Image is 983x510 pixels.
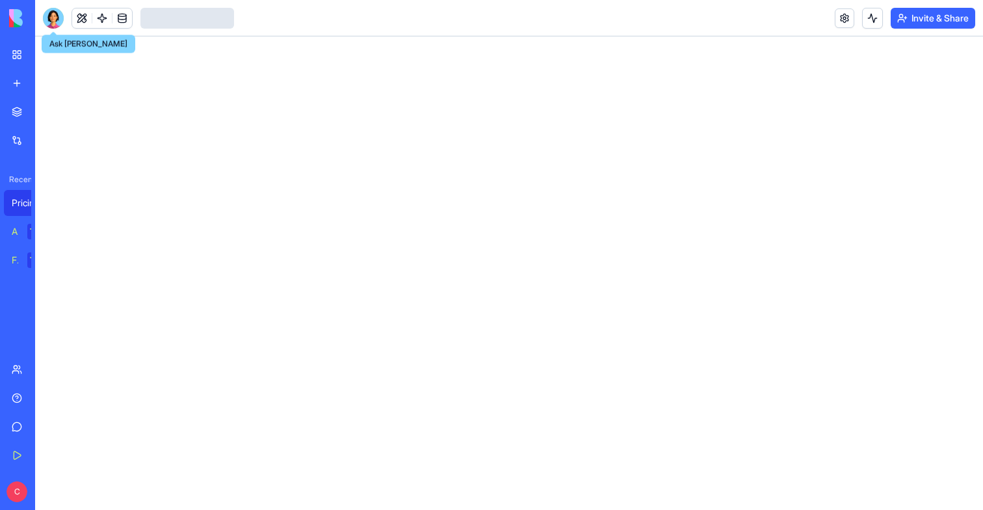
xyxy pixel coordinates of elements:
[12,196,48,209] div: Pricing Calculator Pro
[891,8,975,29] button: Invite & Share
[4,190,56,216] a: Pricing Calculator Pro
[27,252,48,268] div: TRY
[27,224,48,239] div: TRY
[4,247,56,273] a: Feedback FormTRY
[4,219,56,245] a: AI Logo GeneratorTRY
[12,225,18,238] div: AI Logo Generator
[9,9,90,27] img: logo
[4,174,31,185] span: Recent
[42,35,135,53] div: Ask [PERSON_NAME]
[12,254,18,267] div: Feedback Form
[7,481,27,502] span: C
